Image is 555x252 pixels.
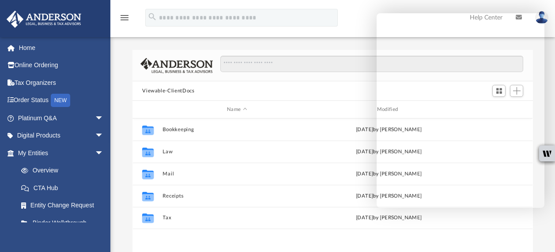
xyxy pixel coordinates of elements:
[315,148,463,156] div: [DATE] by [PERSON_NAME]
[95,144,113,162] span: arrow_drop_down
[315,214,463,222] div: [DATE] by [PERSON_NAME]
[142,87,194,95] button: Viewable-ClientDocs
[162,106,311,114] div: Name
[6,39,117,57] a: Home
[95,127,113,145] span: arrow_drop_down
[119,17,130,23] a: menu
[163,171,311,177] button: Mail
[163,215,311,221] button: Tax
[12,162,117,179] a: Overview
[163,193,311,199] button: Receipts
[163,149,311,155] button: Law
[136,106,159,114] div: id
[12,179,117,197] a: CTA Hub
[220,56,523,73] input: Search files and folders
[6,144,117,162] a: My Entitiesarrow_drop_down
[315,126,463,134] div: [DATE] by [PERSON_NAME]
[51,94,70,107] div: NEW
[6,74,117,92] a: Tax Organizers
[12,197,117,214] a: Entity Change Request
[315,170,463,178] div: [DATE] by [PERSON_NAME]
[6,57,117,74] a: Online Ordering
[163,127,311,133] button: Bookkeeping
[4,11,84,28] img: Anderson Advisors Platinum Portal
[119,12,130,23] i: menu
[6,109,117,127] a: Platinum Q&Aarrow_drop_down
[315,106,463,114] div: Modified
[6,92,117,110] a: Order StatusNEW
[377,13,544,208] iframe: Chat Window
[147,12,157,22] i: search
[535,11,548,24] img: User Pic
[6,127,117,145] a: Digital Productsarrow_drop_down
[315,192,463,200] div: [DATE] by [PERSON_NAME]
[12,214,117,232] a: Binder Walkthrough
[95,109,113,127] span: arrow_drop_down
